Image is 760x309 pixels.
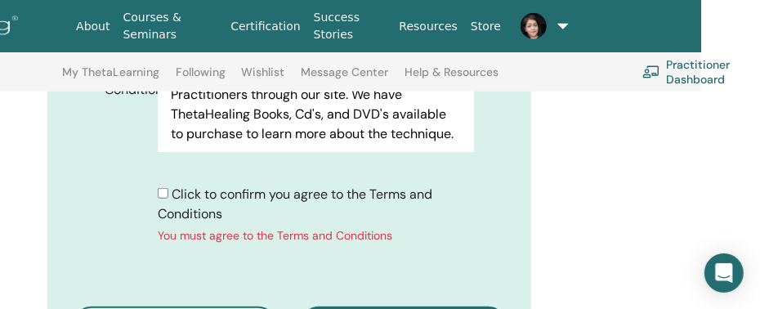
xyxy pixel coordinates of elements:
[158,227,474,244] div: You must agree to the Terms and Conditions
[405,65,498,92] a: Help & Resources
[393,11,465,42] a: Resources
[704,253,744,293] div: Open Intercom Messenger
[117,2,225,50] a: Courses & Seminars
[464,11,507,42] a: Store
[307,2,393,50] a: Success Stories
[521,13,547,39] img: default.jpg
[301,65,388,92] a: Message Center
[642,65,660,78] img: chalkboard-teacher.svg
[176,65,226,92] a: Following
[158,186,432,222] span: Click to confirm you agree to the Terms and Conditions
[242,65,285,92] a: Wishlist
[69,11,116,42] a: About
[62,65,159,92] a: My ThetaLearning
[224,11,306,42] a: Certification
